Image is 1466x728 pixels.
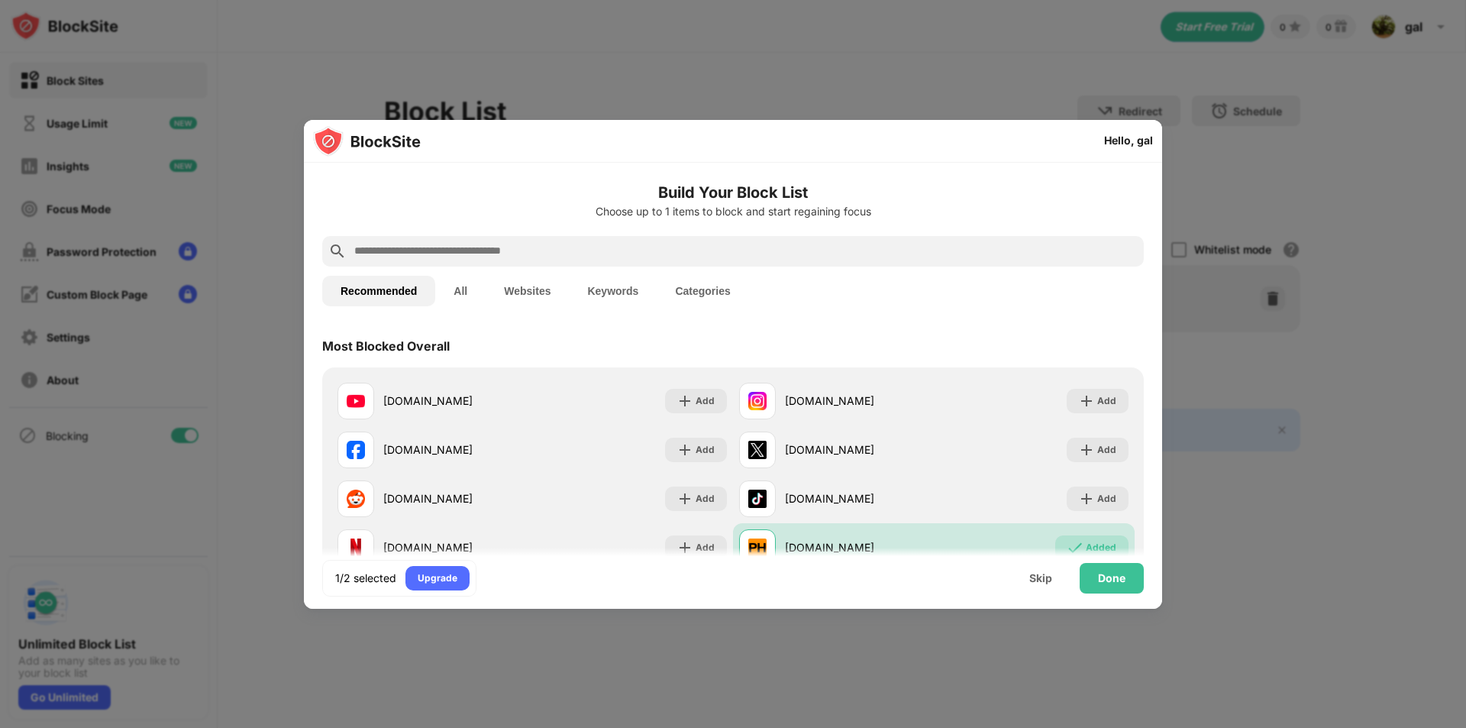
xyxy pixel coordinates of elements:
[383,490,532,506] div: [DOMAIN_NAME]
[347,392,365,410] img: favicons
[569,276,657,306] button: Keywords
[486,276,569,306] button: Websites
[696,540,715,555] div: Add
[1097,442,1116,458] div: Add
[696,491,715,506] div: Add
[785,442,934,458] div: [DOMAIN_NAME]
[696,393,715,409] div: Add
[383,442,532,458] div: [DOMAIN_NAME]
[347,539,365,557] img: favicons
[383,539,532,555] div: [DOMAIN_NAME]
[748,539,767,557] img: favicons
[322,205,1144,218] div: Choose up to 1 items to block and start regaining focus
[383,393,532,409] div: [DOMAIN_NAME]
[1086,540,1116,555] div: Added
[328,242,347,260] img: search.svg
[1097,491,1116,506] div: Add
[748,490,767,508] img: favicons
[785,539,934,555] div: [DOMAIN_NAME]
[322,338,450,354] div: Most Blocked Overall
[1097,393,1116,409] div: Add
[313,126,421,157] img: logo-blocksite.svg
[435,276,486,306] button: All
[1029,572,1052,584] div: Skip
[657,276,748,306] button: Categories
[1104,134,1153,147] div: Hello, gal
[335,571,396,586] div: 1/2 selected
[322,181,1144,204] h6: Build Your Block List
[1098,572,1125,584] div: Done
[785,393,934,409] div: [DOMAIN_NAME]
[748,441,767,459] img: favicons
[696,442,715,458] div: Add
[347,490,365,508] img: favicons
[785,490,934,506] div: [DOMAIN_NAME]
[748,392,767,410] img: favicons
[418,571,457,586] div: Upgrade
[347,441,365,459] img: favicons
[322,276,435,306] button: Recommended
